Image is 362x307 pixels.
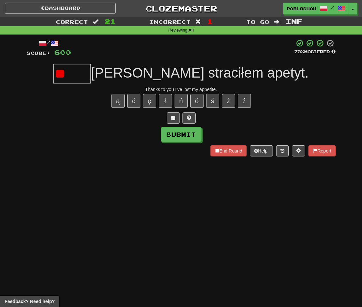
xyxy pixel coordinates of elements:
button: ż [222,94,235,108]
button: ł [159,94,172,108]
span: [PERSON_NAME] straciłem apetyt. [91,65,309,81]
div: Mastered [294,49,336,55]
span: Score: [27,50,50,56]
span: / [331,5,334,10]
button: End Round [210,145,247,156]
a: Clozemaster [126,3,236,14]
button: ó [190,94,204,108]
span: Incorrect [149,18,191,25]
button: ź [238,94,251,108]
div: Thanks to you I've lost my appetite. [27,86,336,93]
button: Round history (alt+y) [276,145,289,156]
button: ą [111,94,125,108]
span: : [93,19,100,25]
span: Correct [56,18,88,25]
button: Single letter hint - you only get 1 per sentence and score half the points! alt+h [182,112,196,124]
span: 1 [207,17,213,25]
strong: All [188,28,194,33]
button: Submit [161,127,202,142]
button: Report [308,145,335,156]
span: : [195,19,203,25]
span: pablosuau [287,6,316,12]
span: Open feedback widget [5,298,55,305]
button: Switch sentence to multiple choice alt+p [167,112,180,124]
a: pablosuau / [283,3,349,14]
button: ę [143,94,156,108]
button: Help! [250,145,273,156]
span: To go [246,18,269,25]
span: Inf [286,17,302,25]
button: ń [175,94,188,108]
div: / [27,39,71,47]
a: Dashboard [5,3,116,14]
span: 21 [105,17,116,25]
button: ć [127,94,140,108]
span: 75 % [294,49,304,54]
span: 600 [54,48,71,56]
button: ś [206,94,219,108]
span: : [274,19,281,25]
